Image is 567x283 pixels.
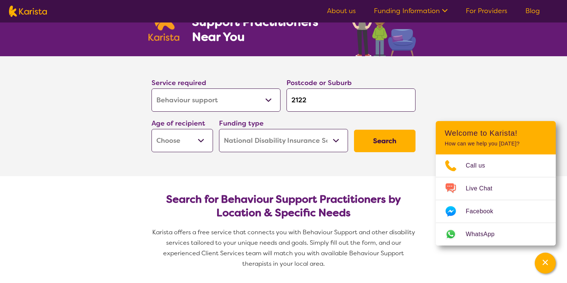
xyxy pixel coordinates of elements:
span: WhatsApp [466,229,504,240]
a: Funding Information [374,6,448,15]
label: Age of recipient [151,119,205,128]
h2: Search for Behaviour Support Practitioners by Location & Specific Needs [157,193,409,220]
a: Web link opens in a new tab. [436,223,556,246]
label: Service required [151,78,206,87]
a: About us [327,6,356,15]
input: Type [286,88,415,112]
a: Blog [525,6,540,15]
label: Funding type [219,119,264,128]
p: How can we help you [DATE]? [445,141,547,147]
div: Channel Menu [436,121,556,246]
button: Channel Menu [535,253,556,274]
label: Postcode or Suburb [286,78,352,87]
button: Search [354,130,415,152]
p: Karista offers a free service that connects you with Behaviour Support and other disability servi... [148,227,418,269]
span: Call us [466,160,494,171]
a: For Providers [466,6,507,15]
h2: Welcome to Karista! [445,129,547,138]
span: Facebook [466,206,502,217]
ul: Choose channel [436,154,556,246]
span: Live Chat [466,183,501,194]
img: Karista logo [9,6,47,17]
